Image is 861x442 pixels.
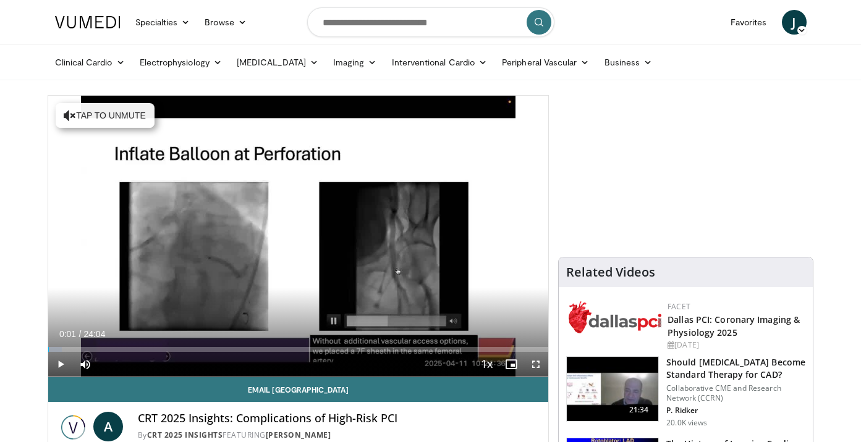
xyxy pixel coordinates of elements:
[147,430,223,440] a: CRT 2025 Insights
[666,418,707,428] p: 20.0K views
[93,412,123,441] a: A
[56,103,155,128] button: Tap to unmute
[58,412,88,441] img: CRT 2025 Insights
[597,50,660,75] a: Business
[593,95,779,249] iframe: Advertisement
[55,16,121,28] img: VuMedi Logo
[229,50,326,75] a: [MEDICAL_DATA]
[524,352,548,377] button: Fullscreen
[48,377,549,402] a: Email [GEOGRAPHIC_DATA]
[782,10,807,35] a: J
[138,412,538,425] h4: CRT 2025 Insights: Complications of High-Risk PCI
[132,50,229,75] a: Electrophysiology
[326,50,384,75] a: Imaging
[566,265,655,280] h4: Related Videos
[474,352,499,377] button: Playback Rate
[666,383,805,403] p: Collaborative CME and Research Network (CCRN)
[668,301,690,312] a: FACET
[668,314,800,338] a: Dallas PCI: Coronary Imaging & Physiology 2025
[666,356,805,381] h3: Should [MEDICAL_DATA] Become Standard Therapy for CAD?
[197,10,254,35] a: Browse
[499,352,524,377] button: Enable picture-in-picture mode
[79,329,82,339] span: /
[128,10,198,35] a: Specialties
[48,352,73,377] button: Play
[624,404,654,416] span: 21:34
[138,430,538,441] div: By FEATURING
[668,340,803,351] div: [DATE]
[494,50,596,75] a: Peripheral Vascular
[723,10,774,35] a: Favorites
[567,357,658,421] img: eb63832d-2f75-457d-8c1a-bbdc90eb409c.150x105_q85_crop-smart_upscale.jpg
[48,50,132,75] a: Clinical Cardio
[48,96,549,377] video-js: Video Player
[266,430,331,440] a: [PERSON_NAME]
[48,347,549,352] div: Progress Bar
[73,352,98,377] button: Mute
[569,301,661,333] img: 939357b5-304e-4393-95de-08c51a3c5e2a.png.150x105_q85_autocrop_double_scale_upscale_version-0.2.png
[83,329,105,339] span: 24:04
[666,406,805,415] p: P. Ridker
[59,329,76,339] span: 0:01
[384,50,495,75] a: Interventional Cardio
[566,356,805,428] a: 21:34 Should [MEDICAL_DATA] Become Standard Therapy for CAD? Collaborative CME and Research Netwo...
[307,7,554,37] input: Search topics, interventions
